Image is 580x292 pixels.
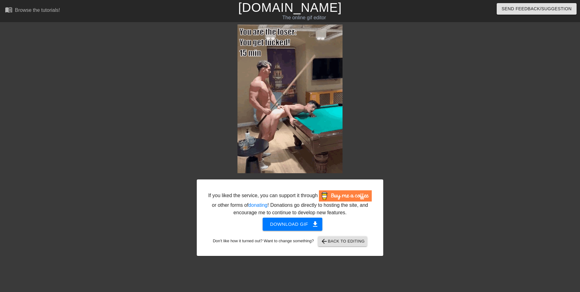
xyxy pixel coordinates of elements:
div: The online gif editor [196,14,412,21]
a: Download gif [258,221,323,226]
a: donating [248,202,267,208]
button: Send Feedback/Suggestion [497,3,577,15]
span: Download gif [270,220,315,228]
a: [DOMAIN_NAME] [238,1,342,14]
span: menu_book [5,6,12,13]
span: Back to Editing [320,238,365,245]
a: Browse the tutorials! [5,6,60,16]
span: arrow_back [320,238,328,245]
span: get_app [311,220,319,228]
span: Send Feedback/Suggestion [502,5,572,13]
button: Back to Editing [318,236,367,246]
button: Download gif [263,218,323,231]
img: riJKWIHt.gif [237,25,343,173]
img: Buy Me A Coffee [319,190,372,202]
div: Don't like how it turned out? Want to change something? [206,236,374,246]
div: If you liked the service, you can support it through or other forms of ! Donations go directly to... [208,190,372,216]
div: Browse the tutorials! [15,7,60,13]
